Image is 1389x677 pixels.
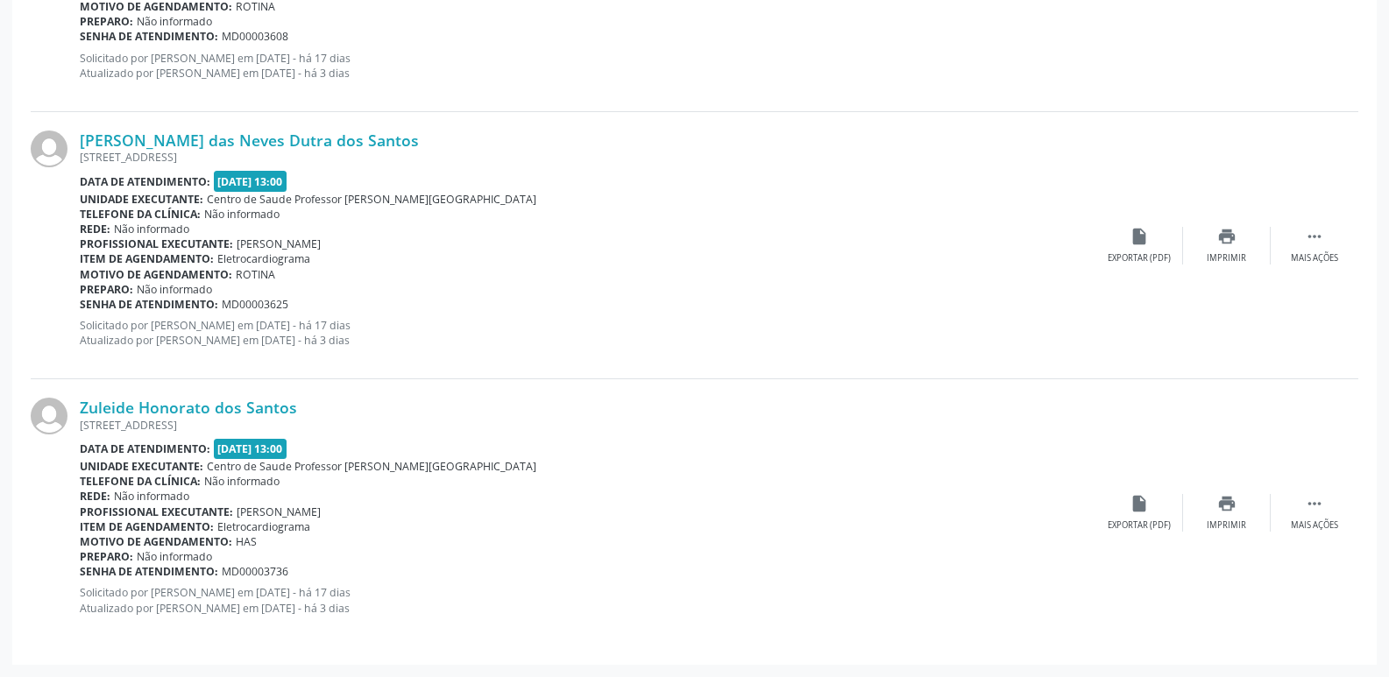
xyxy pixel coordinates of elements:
span: Não informado [137,549,212,564]
span: [PERSON_NAME] [237,504,321,519]
b: Profissional executante: [80,504,233,519]
b: Profissional executante: [80,236,233,251]
div: [STREET_ADDRESS] [80,150,1095,165]
b: Item de agendamento: [80,519,214,534]
b: Data de atendimento: [80,441,210,456]
b: Preparo: [80,549,133,564]
b: Senha de atendimento: [80,564,218,579]
b: Preparo: [80,282,133,297]
span: Não informado [137,14,212,29]
span: Não informado [137,282,212,297]
b: Rede: [80,222,110,236]
i: print [1217,494,1237,513]
i: insert_drive_file [1130,227,1149,246]
span: HAS [236,534,257,549]
b: Motivo de agendamento: [80,534,232,549]
i: insert_drive_file [1130,494,1149,513]
img: img [31,398,67,434]
b: Telefone da clínica: [80,474,201,489]
span: [DATE] 13:00 [214,439,287,459]
p: Solicitado por [PERSON_NAME] em [DATE] - há 17 dias Atualizado por [PERSON_NAME] em [DATE] - há 3... [80,318,1095,348]
div: Imprimir [1207,252,1246,264]
span: MD00003625 [222,297,288,312]
b: Telefone da clínica: [80,207,201,222]
b: Rede: [80,489,110,504]
div: Mais ações [1291,519,1338,532]
img: img [31,130,67,167]
div: Exportar (PDF) [1108,252,1171,264]
b: Motivo de agendamento: [80,267,232,282]
div: Mais ações [1291,252,1338,264]
b: Data de atendimento: [80,174,210,189]
i: print [1217,227,1237,246]
div: Imprimir [1207,519,1246,532]
span: Não informado [114,489,189,504]
a: [PERSON_NAME] das Neves Dutra dos Santos [80,130,419,150]
a: Zuleide Honorato dos Santos [80,398,297,417]
span: Não informado [114,222,189,236]
span: Eletrocardiograma [217,519,310,534]
b: Unidade executante: [80,192,203,207]
span: Não informado [204,207,280,222]
p: Solicitado por [PERSON_NAME] em [DATE] - há 17 dias Atualizado por [PERSON_NAME] em [DATE] - há 3... [80,585,1095,615]
i:  [1305,494,1324,513]
b: Senha de atendimento: [80,29,218,44]
span: [PERSON_NAME] [237,236,321,251]
span: Eletrocardiograma [217,251,310,266]
span: MD00003736 [222,564,288,579]
b: Unidade executante: [80,459,203,474]
span: Centro de Saude Professor [PERSON_NAME][GEOGRAPHIC_DATA] [207,459,536,474]
div: Exportar (PDF) [1108,519,1171,532]
i:  [1305,227,1324,246]
div: [STREET_ADDRESS] [80,418,1095,433]
span: Não informado [204,474,280,489]
span: ROTINA [236,267,275,282]
span: Centro de Saude Professor [PERSON_NAME][GEOGRAPHIC_DATA] [207,192,536,207]
p: Solicitado por [PERSON_NAME] em [DATE] - há 17 dias Atualizado por [PERSON_NAME] em [DATE] - há 3... [80,51,1095,81]
span: [DATE] 13:00 [214,171,287,191]
b: Senha de atendimento: [80,297,218,312]
b: Item de agendamento: [80,251,214,266]
b: Preparo: [80,14,133,29]
span: MD00003608 [222,29,288,44]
